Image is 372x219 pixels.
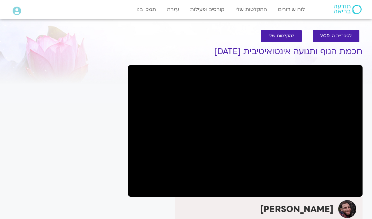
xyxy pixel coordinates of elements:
a: להקלטות שלי [261,30,302,42]
a: עזרה [164,3,182,15]
span: לספריית ה-VOD [320,34,352,38]
img: תודעה בריאה [334,5,362,14]
h1: חכמת הגוף ותנועה אינטואיטיבית [DATE] [128,47,363,56]
a: לוח שידורים [275,3,308,15]
a: קורסים ופעילות [187,3,228,15]
a: תמכו בנו [133,3,159,15]
strong: [PERSON_NAME] [260,203,334,215]
span: להקלטות שלי [269,34,294,38]
a: ההקלטות שלי [232,3,270,15]
img: בן קמינסקי [338,200,356,218]
a: לספריית ה-VOD [313,30,359,42]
